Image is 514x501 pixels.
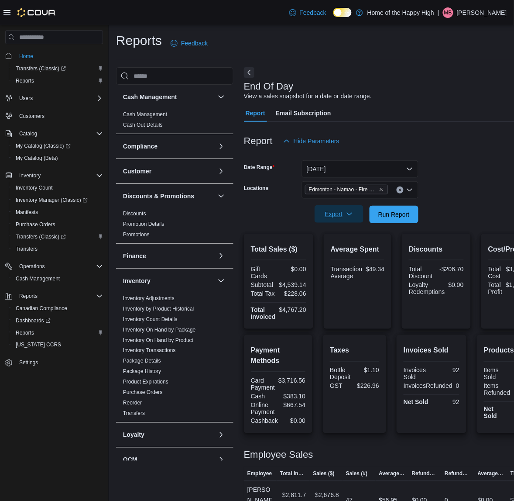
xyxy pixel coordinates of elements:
div: $0.00 [449,281,464,288]
h3: Compliance [123,142,158,151]
a: Transfers (Classic) [12,231,69,242]
a: Cash Management [12,273,63,284]
button: Next [244,67,254,78]
span: Average Sale [379,470,405,477]
span: Users [16,93,103,104]
div: $667.54 [280,402,306,409]
button: Operations [16,261,48,272]
span: Inventory Manager (Classic) [12,195,103,205]
span: Average Refund [478,470,504,477]
span: Cash Management [12,273,103,284]
div: Loyalty Redemptions [409,281,445,295]
button: Catalog [2,128,106,140]
span: Transfers (Classic) [12,231,103,242]
h3: Report [244,136,273,146]
span: Inventory Adjustments [123,295,175,302]
nav: Complex example [5,46,103,392]
a: Cash Management [123,111,167,117]
span: Inventory Count Details [123,316,178,323]
span: Inventory Count [12,183,103,193]
div: -$206.70 [438,266,464,273]
span: Inventory Transactions [123,347,176,354]
span: My Catalog (Beta) [12,153,103,163]
div: 0 [456,383,459,390]
span: Transfers (Classic) [16,233,66,240]
a: Home [16,51,37,62]
button: Compliance [123,142,214,151]
span: Transfers (Classic) [16,65,66,72]
span: Dashboards [12,315,103,326]
span: Report [246,104,265,122]
button: Home [2,49,106,62]
h3: End Of Day [244,81,294,92]
div: Total Profit [488,281,503,295]
button: OCM [123,456,214,464]
span: MB [444,7,452,18]
a: Transfers (Classic) [9,231,106,243]
a: Reorder [123,400,142,406]
a: Purchase Orders [12,219,59,230]
a: Transfers [12,244,41,254]
div: Card Payment [251,377,275,391]
span: Refunds (#) [445,470,470,477]
button: Settings [2,356,106,369]
span: Reports [19,293,38,300]
a: Promotions [123,231,150,238]
span: Export [320,205,358,223]
h2: Payment Methods [251,346,306,366]
span: Refunds ($) [412,470,438,477]
h3: Finance [123,252,146,260]
span: [US_STATE] CCRS [16,342,61,349]
h3: Discounts & Promotions [123,192,194,200]
button: Cash Management [9,273,106,285]
a: Dashboards [9,314,106,327]
div: GST [330,383,353,390]
a: Reports [12,328,38,338]
span: Email Subscription [276,104,331,122]
h3: Employee Sales [244,450,313,460]
div: Mike Beissel [443,7,453,18]
div: Total Discount [409,266,435,280]
span: Reports [16,291,103,301]
a: Canadian Compliance [12,303,71,314]
span: Operations [16,261,103,272]
h3: Customer [123,167,151,176]
span: Reports [16,329,34,336]
span: My Catalog (Beta) [16,155,58,162]
button: Open list of options [406,187,413,193]
button: Inventory [123,276,214,285]
button: Reports [9,75,106,87]
span: Catalog [16,128,103,139]
a: Inventory Manager (Classic) [9,194,106,206]
button: Loyalty [216,430,226,440]
div: $228.06 [280,290,306,297]
a: Transfers (Classic) [12,63,69,74]
div: View a sales snapshot for a date or date range. [244,92,372,101]
button: Discounts & Promotions [216,191,226,201]
div: $4,539.14 [279,281,306,288]
a: Feedback [286,4,330,21]
span: Run Report [378,210,410,219]
button: Loyalty [123,431,214,439]
a: Inventory Adjustments [123,295,175,301]
span: Cash Out Details [123,121,163,128]
strong: Net Sold [404,399,428,406]
span: Reports [16,77,34,84]
span: Transfers [123,410,145,417]
a: Package Details [123,358,161,364]
span: Reports [12,76,103,86]
a: Manifests [12,207,41,218]
button: Inventory [216,276,226,286]
div: Subtotal [251,281,276,288]
button: OCM [216,455,226,465]
span: Users [19,95,33,102]
a: Inventory by Product Historical [123,306,194,312]
button: Cash Management [123,93,214,101]
span: Purchase Orders [12,219,103,230]
span: Canadian Compliance [16,305,67,312]
h3: Loyalty [123,431,144,439]
span: Canadian Compliance [12,303,103,314]
button: Discounts & Promotions [123,192,214,200]
h2: Taxes [330,346,379,356]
